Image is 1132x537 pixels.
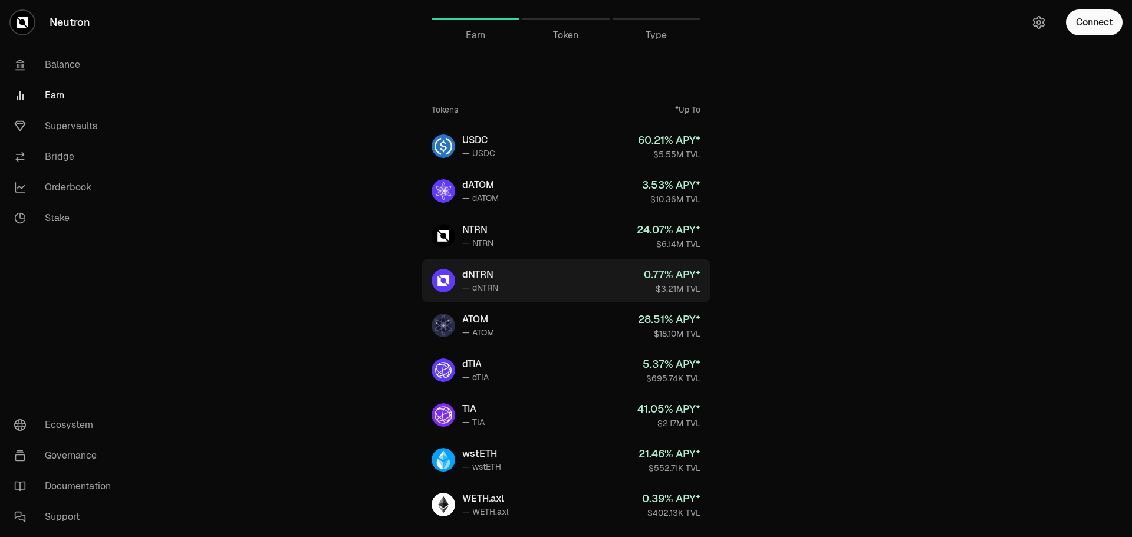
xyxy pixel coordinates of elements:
[462,268,498,282] div: dNTRN
[432,224,455,248] img: NTRN
[462,461,501,473] div: — wstETH
[462,402,485,416] div: TIA
[642,193,700,205] div: $10.36M TVL
[643,373,700,384] div: $695.74K TVL
[553,28,578,42] span: Token
[638,149,700,160] div: $5.55M TVL
[462,506,509,518] div: — WETH.axl
[675,104,700,116] div: *Up To
[432,179,455,203] img: dATOM
[5,471,127,502] a: Documentation
[432,269,455,292] img: dNTRN
[639,462,700,474] div: $552.71K TVL
[432,5,519,33] a: Earn
[637,417,700,429] div: $2.17M TVL
[642,177,700,193] div: 3.53 % APY*
[462,192,499,204] div: — dATOM
[432,104,458,116] div: Tokens
[644,266,700,283] div: 0.77 % APY*
[432,134,455,158] img: USDC
[643,356,700,373] div: 5.37 % APY*
[637,238,700,250] div: $6.14M TVL
[462,371,489,383] div: — dTIA
[422,125,710,167] a: USDCUSDC— USDC60.21% APY*$5.55M TVL
[462,223,493,237] div: NTRN
[422,394,710,436] a: TIATIA— TIA41.05% APY*$2.17M TVL
[638,311,700,328] div: 28.51 % APY*
[1066,9,1123,35] button: Connect
[462,492,509,506] div: WETH.axl
[638,328,700,340] div: $18.10M TVL
[462,237,493,249] div: — NTRN
[432,314,455,337] img: ATOM
[462,147,495,159] div: — USDC
[462,282,498,294] div: — dNTRN
[422,304,710,347] a: ATOMATOM— ATOM28.51% APY*$18.10M TVL
[646,28,667,42] span: Type
[422,259,710,302] a: dNTRNdNTRN— dNTRN0.77% APY*$3.21M TVL
[432,358,455,382] img: dTIA
[422,483,710,526] a: WETH.axlWETH.axl— WETH.axl0.39% APY*$402.13K TVL
[638,132,700,149] div: 60.21 % APY*
[5,80,127,111] a: Earn
[637,222,700,238] div: 24.07 % APY*
[462,178,499,192] div: dATOM
[432,403,455,427] img: TIA
[639,446,700,462] div: 21.46 % APY*
[432,493,455,516] img: WETH.axl
[462,416,485,428] div: — TIA
[5,502,127,532] a: Support
[462,133,495,147] div: USDC
[462,357,489,371] div: dTIA
[432,448,455,472] img: wstETH
[5,440,127,471] a: Governance
[5,172,127,203] a: Orderbook
[422,215,710,257] a: NTRNNTRN— NTRN24.07% APY*$6.14M TVL
[637,401,700,417] div: 41.05 % APY*
[422,170,710,212] a: dATOMdATOM— dATOM3.53% APY*$10.36M TVL
[462,327,494,338] div: — ATOM
[422,349,710,391] a: dTIAdTIA— dTIA5.37% APY*$695.74K TVL
[422,439,710,481] a: wstETHwstETH— wstETH21.46% APY*$552.71K TVL
[5,203,127,233] a: Stake
[462,312,494,327] div: ATOM
[466,28,485,42] span: Earn
[642,507,700,519] div: $402.13K TVL
[5,141,127,172] a: Bridge
[644,283,700,295] div: $3.21M TVL
[5,410,127,440] a: Ecosystem
[5,50,127,80] a: Balance
[642,490,700,507] div: 0.39 % APY*
[462,447,501,461] div: wstETH
[5,111,127,141] a: Supervaults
